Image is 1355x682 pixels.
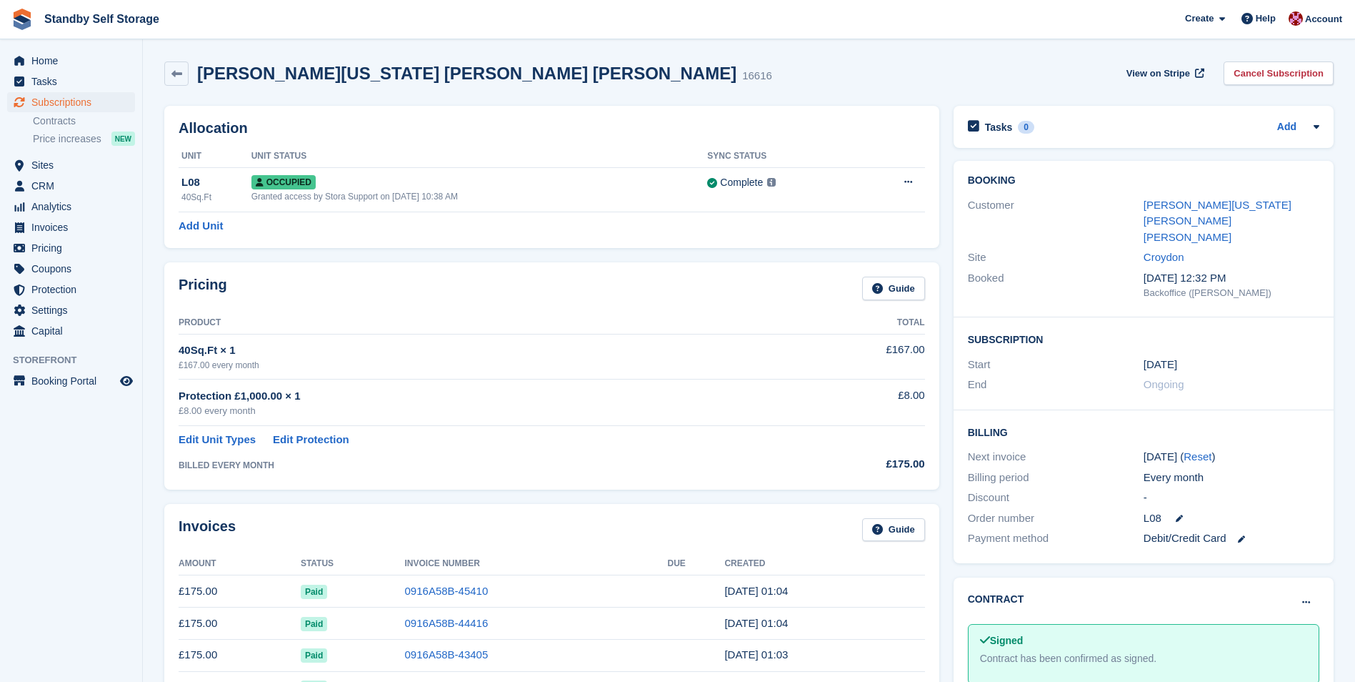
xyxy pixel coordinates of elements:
div: [DATE] 12:32 PM [1144,270,1319,287]
a: menu [7,92,135,112]
a: Add Unit [179,218,223,234]
div: Payment method [968,530,1144,547]
span: Invoices [31,217,117,237]
h2: Billing [968,425,1319,439]
th: Sync Status [707,145,859,168]
td: £175.00 [179,575,301,608]
a: menu [7,51,135,71]
time: 2025-06-09 00:03:30 UTC [724,648,788,661]
a: Croydon [1144,251,1184,263]
span: Paid [301,617,327,631]
div: Next invoice [968,449,1144,465]
div: Booked [968,270,1144,300]
span: Subscriptions [31,92,117,112]
a: Edit Unit Types [179,432,256,448]
div: Debit/Credit Card [1144,530,1319,547]
div: Start [968,357,1144,373]
th: Total [786,312,924,335]
span: Ongoing [1144,378,1184,390]
a: Standby Self Storage [39,7,165,31]
th: Created [724,553,924,575]
a: Price increases NEW [33,131,135,147]
div: BILLED EVERY MONTH [179,459,786,472]
span: Tasks [31,71,117,92]
span: Help [1256,11,1276,26]
h2: Allocation [179,120,925,137]
a: Contracts [33,114,135,128]
div: - [1144,490,1319,506]
div: Granted access by Stora Support on [DATE] 10:38 AM [251,190,708,203]
a: View on Stripe [1121,61,1207,85]
div: Backoffice ([PERSON_NAME]) [1144,286,1319,300]
h2: Pricing [179,277,227,300]
span: CRM [31,176,117,196]
span: Analytics [31,197,117,217]
td: £167.00 [786,334,924,379]
a: menu [7,280,135,300]
span: Paid [301,648,327,663]
span: Coupons [31,259,117,279]
div: End [968,377,1144,393]
div: 40Sq.Ft [181,191,251,204]
a: menu [7,155,135,175]
td: £8.00 [786,380,924,426]
div: 40Sq.Ft × 1 [179,342,786,359]
div: Customer [968,197,1144,246]
span: Protection [31,280,117,300]
a: 0916A58B-45410 [405,585,489,597]
div: £167.00 every month [179,359,786,372]
a: menu [7,321,135,341]
img: icon-info-grey-7440780725fd019a000dd9b08b2336e03edf1995a4989e88bcd33f0948082b44.svg [767,178,776,187]
a: Preview store [118,372,135,390]
span: L08 [1144,510,1161,527]
div: [DATE] ( ) [1144,449,1319,465]
th: Product [179,312,786,335]
span: Paid [301,585,327,599]
h2: Booking [968,175,1319,187]
time: 2023-04-09 00:00:00 UTC [1144,357,1177,373]
a: 0916A58B-44416 [405,617,489,629]
a: menu [7,176,135,196]
span: Create [1185,11,1214,26]
a: Cancel Subscription [1224,61,1334,85]
span: Sites [31,155,117,175]
span: Account [1305,12,1342,26]
a: menu [7,259,135,279]
a: Guide [862,518,925,542]
span: Storefront [13,353,142,367]
h2: [PERSON_NAME][US_STATE] [PERSON_NAME] [PERSON_NAME] [197,64,736,83]
div: Site [968,249,1144,266]
span: Home [31,51,117,71]
th: Invoice Number [405,553,668,575]
div: NEW [111,132,135,146]
div: Every month [1144,470,1319,486]
th: Due [668,553,725,575]
th: Unit Status [251,145,708,168]
th: Unit [179,145,251,168]
div: L08 [181,174,251,191]
th: Amount [179,553,301,575]
a: menu [7,71,135,92]
a: 0916A58B-43405 [405,648,489,661]
div: Signed [980,633,1307,648]
a: menu [7,217,135,237]
div: 0 [1018,121,1034,134]
a: Guide [862,277,925,300]
div: 16616 [742,68,772,84]
h2: Contract [968,592,1024,607]
div: Discount [968,490,1144,506]
th: Status [301,553,405,575]
a: [PERSON_NAME][US_STATE] [PERSON_NAME] [PERSON_NAME] [1144,199,1291,243]
span: Price increases [33,132,101,146]
td: £175.00 [179,608,301,640]
span: View on Stripe [1126,66,1190,81]
a: Edit Protection [273,432,349,448]
span: Occupied [251,175,316,189]
img: stora-icon-8386f47178a22dfd0bd8f6a31ec36ba5ce8667c1dd55bd0f319d3a0aa187defe.svg [11,9,33,30]
a: Reset [1184,450,1211,463]
img: Rachel Corrigall [1289,11,1303,26]
span: Pricing [31,238,117,258]
h2: Tasks [985,121,1013,134]
div: £8.00 every month [179,404,786,418]
a: menu [7,300,135,320]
